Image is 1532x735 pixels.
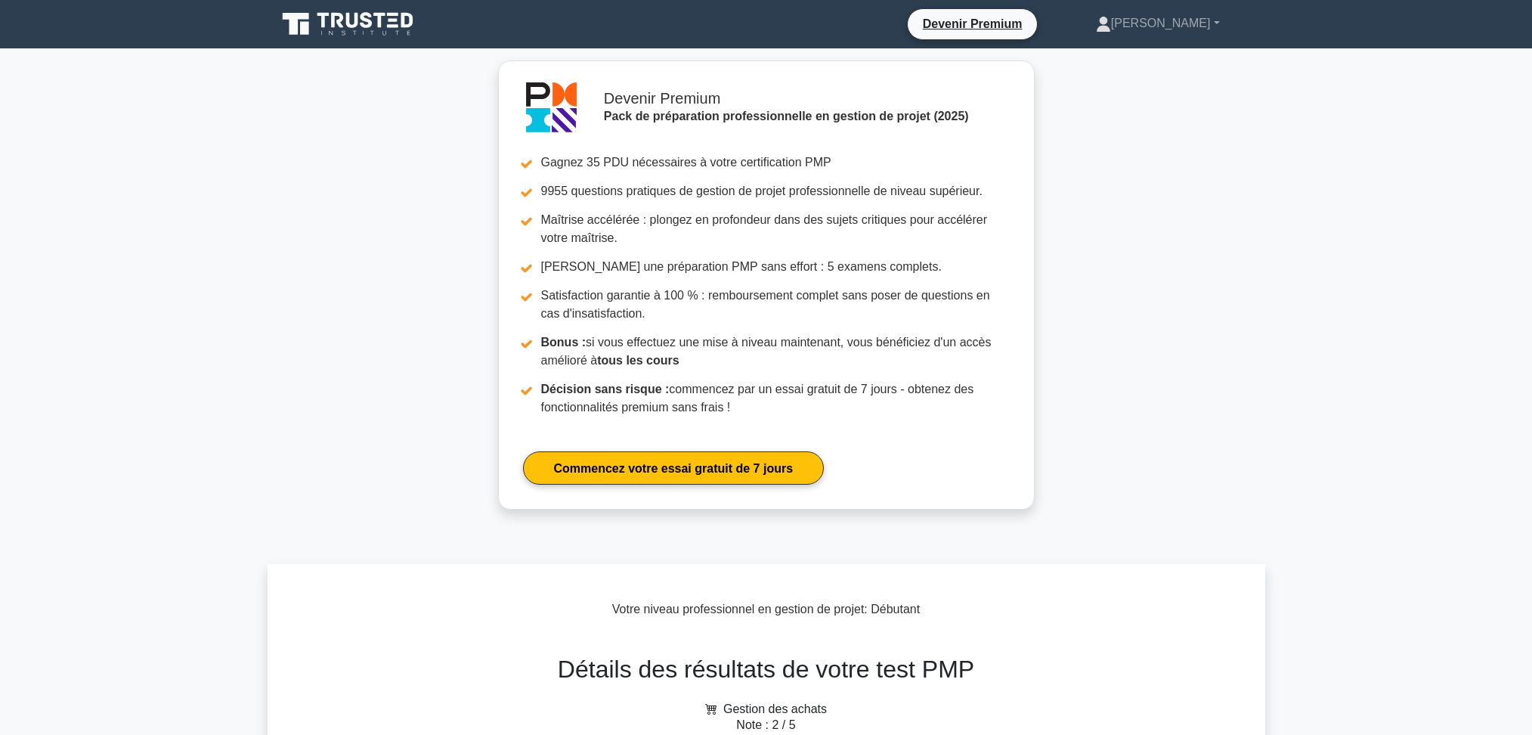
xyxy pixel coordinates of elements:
[864,603,920,616] font: : Débutant
[558,656,974,683] font: Détails des résultats de votre test PMP
[523,451,825,484] a: Commencez votre essai gratuit de 7 jours
[1111,17,1211,29] font: [PERSON_NAME]
[923,17,1023,30] font: Devenir Premium
[723,702,827,715] font: Gestion des achats
[612,603,865,616] font: Votre niveau professionnel en gestion de projet
[1060,8,1256,39] a: [PERSON_NAME]
[736,718,795,731] font: Note : 2 / 5
[914,14,1032,33] a: Devenir Premium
